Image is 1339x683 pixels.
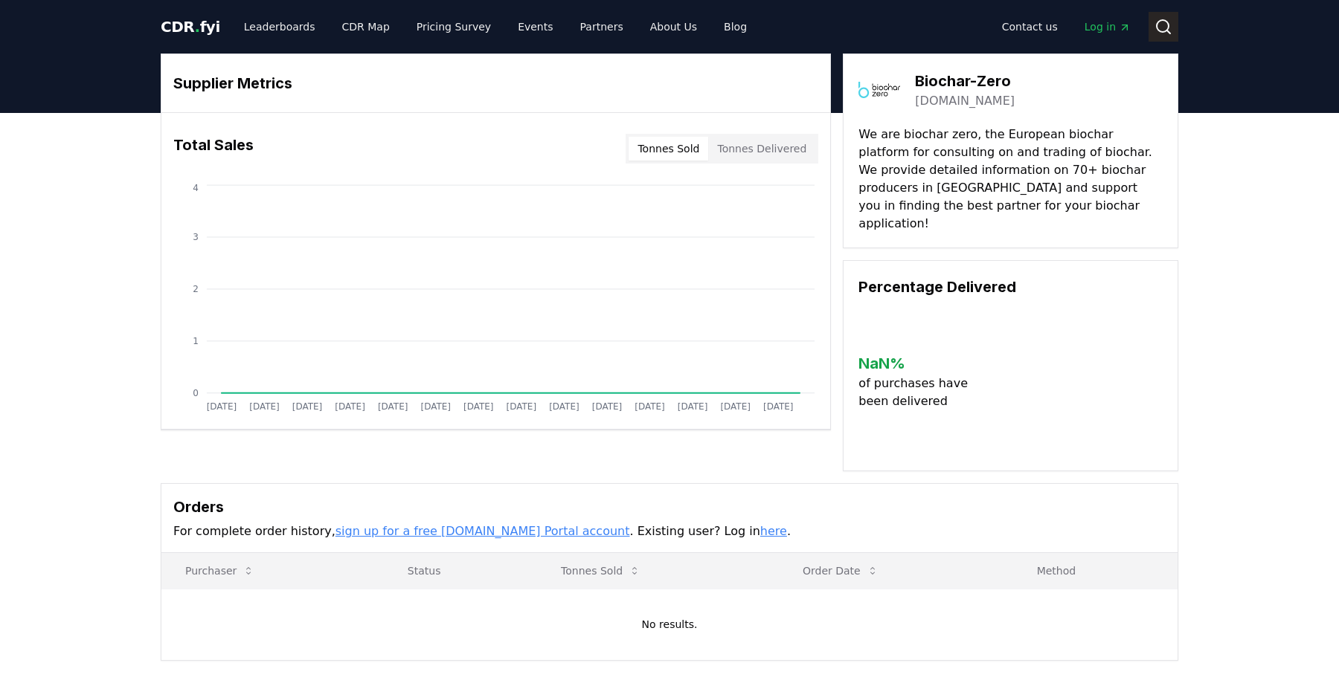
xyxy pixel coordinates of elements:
[858,276,1163,298] h3: Percentage Delivered
[335,524,630,538] a: sign up for a free [DOMAIN_NAME] Portal account
[712,13,759,40] a: Blog
[292,401,323,412] tspan: [DATE]
[421,401,452,412] tspan: [DATE]
[990,13,1070,40] a: Contact us
[915,70,1015,92] h3: Biochar-Zero
[173,522,1166,540] p: For complete order history, . Existing user? Log in .
[173,496,1166,518] h3: Orders
[708,137,815,161] button: Tonnes Delivered
[1073,13,1143,40] a: Log in
[396,563,525,578] p: Status
[549,401,579,412] tspan: [DATE]
[990,13,1143,40] nav: Main
[760,524,787,538] a: here
[635,401,666,412] tspan: [DATE]
[549,556,652,586] button: Tonnes Sold
[193,232,199,242] tspan: 3
[161,18,220,36] span: CDR fyi
[193,183,199,193] tspan: 4
[592,401,623,412] tspan: [DATE]
[858,126,1163,233] p: We are biochar zero, the European biochar platform for consulting on and trading of biochar. We p...
[858,375,980,410] p: of purchases have been delivered
[915,92,1015,110] a: [DOMAIN_NAME]
[638,13,709,40] a: About Us
[858,69,900,111] img: Biochar-Zero-logo
[335,401,365,412] tspan: [DATE]
[193,336,199,346] tspan: 1
[193,284,199,294] tspan: 2
[173,134,254,164] h3: Total Sales
[232,13,327,40] a: Leaderboards
[763,401,794,412] tspan: [DATE]
[678,401,708,412] tspan: [DATE]
[173,556,266,586] button: Purchaser
[507,401,537,412] tspan: [DATE]
[249,401,280,412] tspan: [DATE]
[506,13,565,40] a: Events
[463,401,494,412] tspan: [DATE]
[161,589,1178,660] td: No results.
[858,352,980,375] h3: NaN %
[378,401,408,412] tspan: [DATE]
[791,556,890,586] button: Order Date
[161,16,220,37] a: CDR.fyi
[721,401,751,412] tspan: [DATE]
[1025,563,1166,578] p: Method
[173,72,818,94] h3: Supplier Metrics
[193,388,199,398] tspan: 0
[330,13,402,40] a: CDR Map
[1085,19,1131,34] span: Log in
[195,18,200,36] span: .
[232,13,759,40] nav: Main
[405,13,503,40] a: Pricing Survey
[568,13,635,40] a: Partners
[629,137,708,161] button: Tonnes Sold
[207,401,237,412] tspan: [DATE]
